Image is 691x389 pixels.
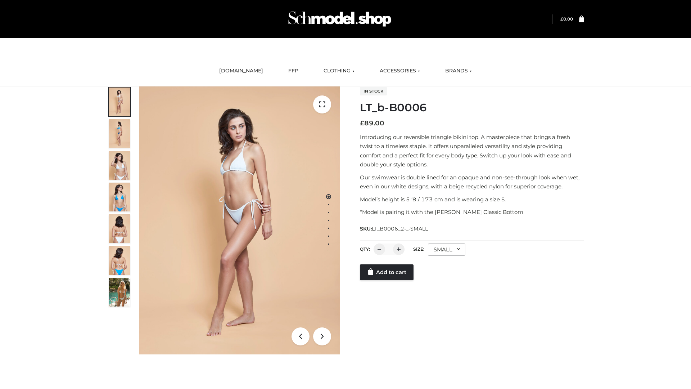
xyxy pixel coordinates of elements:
label: QTY: [360,246,370,252]
p: Model’s height is 5 ‘8 / 173 cm and is wearing a size S. [360,195,584,204]
a: CLOTHING [318,63,360,79]
img: ArielClassicBikiniTop_CloudNine_AzureSky_OW114ECO_1-scaled.jpg [109,88,130,116]
a: Add to cart [360,264,414,280]
img: ArielClassicBikiniTop_CloudNine_AzureSky_OW114ECO_3-scaled.jpg [109,151,130,180]
div: SMALL [428,243,465,256]
a: [DOMAIN_NAME] [214,63,268,79]
bdi: 0.00 [560,16,573,22]
span: SKU: [360,224,429,233]
img: ArielClassicBikiniTop_CloudNine_AzureSky_OW114ECO_7-scaled.jpg [109,214,130,243]
span: In stock [360,87,387,95]
a: FFP [283,63,304,79]
img: ArielClassicBikiniTop_CloudNine_AzureSky_OW114ECO_1 [139,86,340,354]
span: £ [560,16,563,22]
label: Size: [413,246,424,252]
p: Introducing our reversible triangle bikini top. A masterpiece that brings a fresh twist to a time... [360,133,584,169]
a: £0.00 [560,16,573,22]
span: £ [360,119,364,127]
p: *Model is pairing it with the [PERSON_NAME] Classic Bottom [360,207,584,217]
h1: LT_b-B0006 [360,101,584,114]
img: ArielClassicBikiniTop_CloudNine_AzureSky_OW114ECO_4-scaled.jpg [109,183,130,211]
img: ArielClassicBikiniTop_CloudNine_AzureSky_OW114ECO_8-scaled.jpg [109,246,130,275]
img: Arieltop_CloudNine_AzureSky2.jpg [109,278,130,307]
p: Our swimwear is double lined for an opaque and non-see-through look when wet, even in our white d... [360,173,584,191]
a: BRANDS [440,63,477,79]
span: LT_B0006_2-_-SMALL [372,225,428,232]
img: Schmodel Admin 964 [286,5,394,33]
a: ACCESSORIES [374,63,425,79]
img: ArielClassicBikiniTop_CloudNine_AzureSky_OW114ECO_2-scaled.jpg [109,119,130,148]
bdi: 89.00 [360,119,384,127]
